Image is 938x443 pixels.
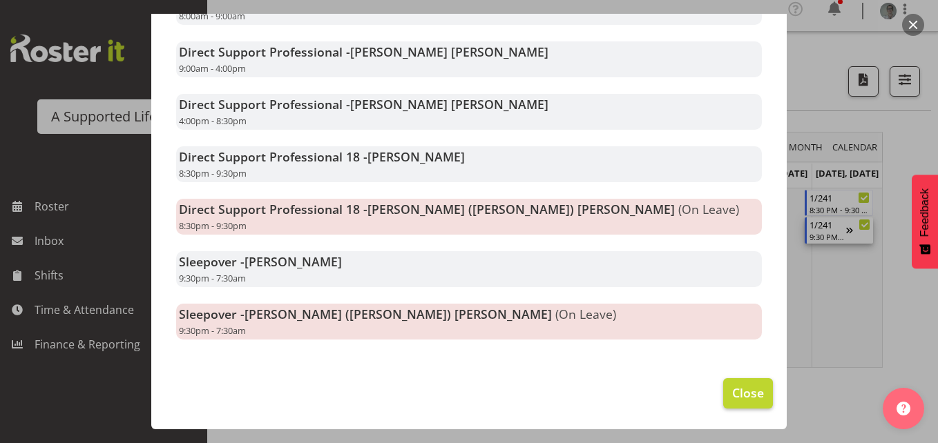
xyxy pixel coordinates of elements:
span: 9:00am - 4:00pm [179,62,246,75]
strong: Sleepover - [179,253,342,270]
span: [PERSON_NAME] ([PERSON_NAME]) [PERSON_NAME] [367,201,675,217]
span: 8:00am - 9:00am [179,10,245,22]
strong: Direct Support Professional 18 - [179,148,465,165]
button: Close [723,378,773,408]
span: [PERSON_NAME] [PERSON_NAME] [350,96,548,112]
span: 9:30pm - 7:30am [179,272,246,284]
span: [PERSON_NAME] [367,148,465,165]
strong: Direct Support Professional 18 - [179,201,675,217]
span: 9:30pm - 7:30am [179,324,246,337]
span: 8:30pm - 9:30pm [179,167,247,179]
span: [PERSON_NAME] [245,253,342,270]
strong: Direct Support Professional - [179,96,548,112]
span: (On Leave) [555,306,616,322]
img: help-xxl-2.png [897,402,910,415]
span: [PERSON_NAME] [PERSON_NAME] [350,43,548,60]
strong: Direct Support Professional - [179,43,548,60]
span: [PERSON_NAME] ([PERSON_NAME]) [PERSON_NAME] [245,306,552,322]
span: (On Leave) [678,201,739,217]
span: 4:00pm - 8:30pm [179,115,247,127]
strong: Sleepover - [179,306,552,322]
span: Feedback [919,188,931,237]
button: Feedback - Show survey [912,175,938,268]
span: 8:30pm - 9:30pm [179,219,247,232]
span: Close [732,384,764,402]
